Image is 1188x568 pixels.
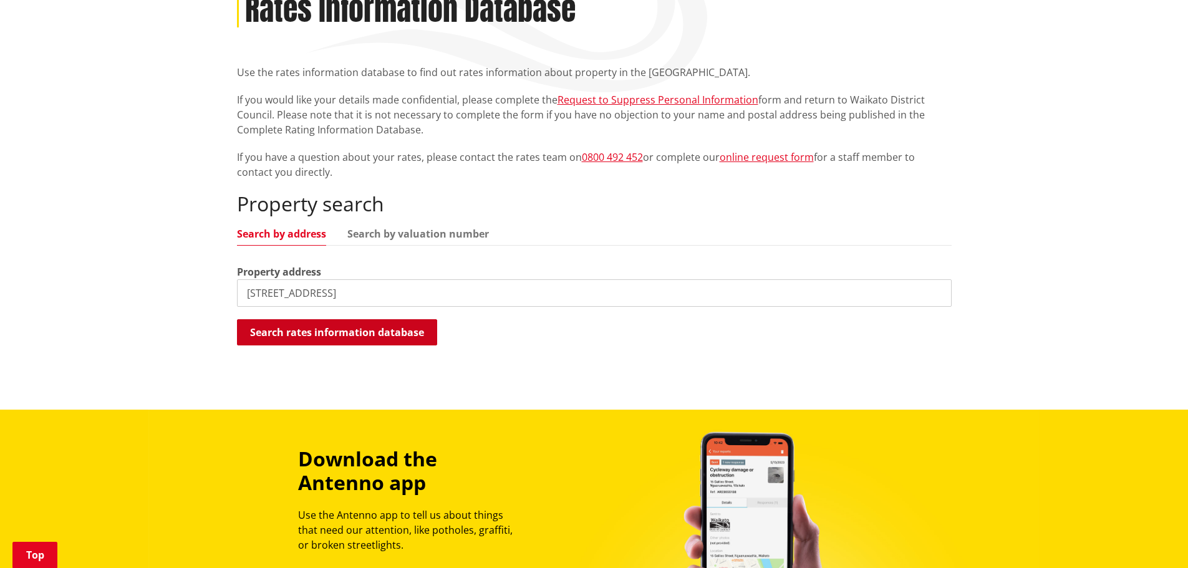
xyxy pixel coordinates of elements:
button: Search rates information database [237,319,437,345]
a: online request form [720,150,814,164]
a: Request to Suppress Personal Information [558,93,758,107]
p: If you have a question about your rates, please contact the rates team on or complete our for a s... [237,150,952,180]
a: Top [12,542,57,568]
p: Use the rates information database to find out rates information about property in the [GEOGRAPHI... [237,65,952,80]
iframe: Messenger Launcher [1131,516,1176,561]
input: e.g. Duke Street NGARUAWAHIA [237,279,952,307]
a: 0800 492 452 [582,150,643,164]
h2: Property search [237,192,952,216]
a: Search by address [237,229,326,239]
label: Property address [237,264,321,279]
p: Use the Antenno app to tell us about things that need our attention, like potholes, graffiti, or ... [298,508,524,552]
h3: Download the Antenno app [298,447,524,495]
a: Search by valuation number [347,229,489,239]
p: If you would like your details made confidential, please complete the form and return to Waikato ... [237,92,952,137]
